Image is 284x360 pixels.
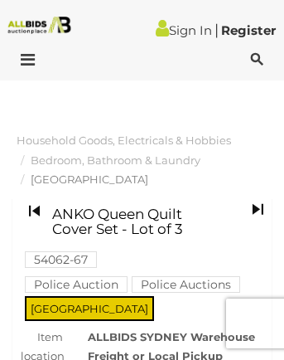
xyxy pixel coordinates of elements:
mark: Police Auction [25,276,128,293]
h1: ANKO Queen Quilt Cover Set - Lot of 3 [52,207,225,237]
img: Allbids.com.au [4,17,75,34]
strong: ALLBIDS SYDNEY Warehouse [88,330,255,343]
a: Police Auctions [132,278,240,291]
span: | [214,21,219,39]
a: [GEOGRAPHIC_DATA] [31,173,148,186]
mark: Police Auctions [132,276,240,293]
a: 54062-67 [25,253,97,266]
a: Register [221,22,276,38]
mark: 54062-67 [25,251,97,268]
span: [GEOGRAPHIC_DATA] [25,296,154,321]
a: Sign In [156,22,212,38]
a: Bedroom, Bathroom & Laundry [31,153,200,167]
a: Household Goods, Electricals & Hobbies [17,134,231,147]
a: Police Auction [25,278,128,291]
